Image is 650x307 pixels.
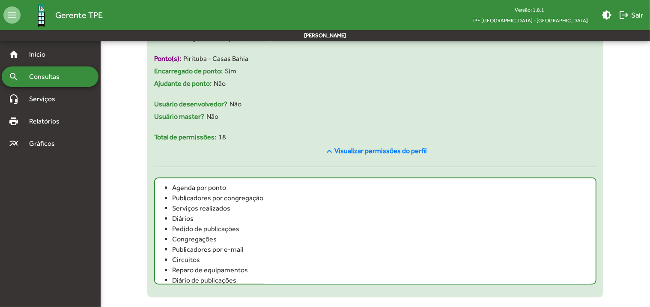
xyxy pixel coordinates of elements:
span: Serviços realizados [172,204,230,212]
mat-icon: search [9,72,19,82]
span: Não [206,111,218,122]
mat-icon: keyboard_arrow_up [324,146,334,157]
mat-icon: menu [3,6,21,24]
span: 18 [218,132,226,142]
span: Diário de publicações [172,276,236,284]
img: Logo [27,1,55,29]
span: Total de permissões: [154,132,216,142]
span: Ajudante de ponto: [154,78,212,89]
span: Sair [619,7,643,23]
span: Consultas [24,72,71,82]
span: Relatórios [24,116,71,126]
mat-icon: headset_mic [9,94,19,104]
span: Agenda por ponto [172,184,226,192]
span: Serviços [24,94,67,104]
span: Congregações [172,235,217,243]
mat-icon: print [9,116,19,126]
span: Gerente TPE [55,8,103,22]
span: Gráficos [24,138,66,149]
mat-icon: multiline_chart [9,138,19,149]
span: Encarregado de ponto: [154,66,223,76]
span: Ponto(s): [154,54,181,64]
a: Gerente TPE [21,1,103,29]
span: Pedido de publicações [172,225,239,233]
mat-icon: logout [619,10,629,20]
span: Diários [172,214,194,223]
span: Usuário desenvolvedor? [154,99,227,109]
span: Reparo de equipamentos [172,266,248,274]
mat-icon: brightness_medium [602,10,612,20]
span: Publicadores por congregação [172,194,263,202]
span: Sim [225,66,236,76]
mat-icon: home [9,49,19,60]
span: Usuário master? [154,111,204,122]
span: Início [24,49,58,60]
div: Versão: 1.8.1 [465,4,595,15]
span: Publicadores por e-mail [172,245,243,253]
span: Pirituba - Casas Bahia [183,54,248,64]
span: Não [230,99,242,109]
button: Sair [615,7,647,23]
span: Não [214,78,226,89]
span: Circuitos [172,256,200,264]
span: Visualizar permissões do perfil [334,147,426,155]
span: TPE [GEOGRAPHIC_DATA] - [GEOGRAPHIC_DATA] [465,15,595,26]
